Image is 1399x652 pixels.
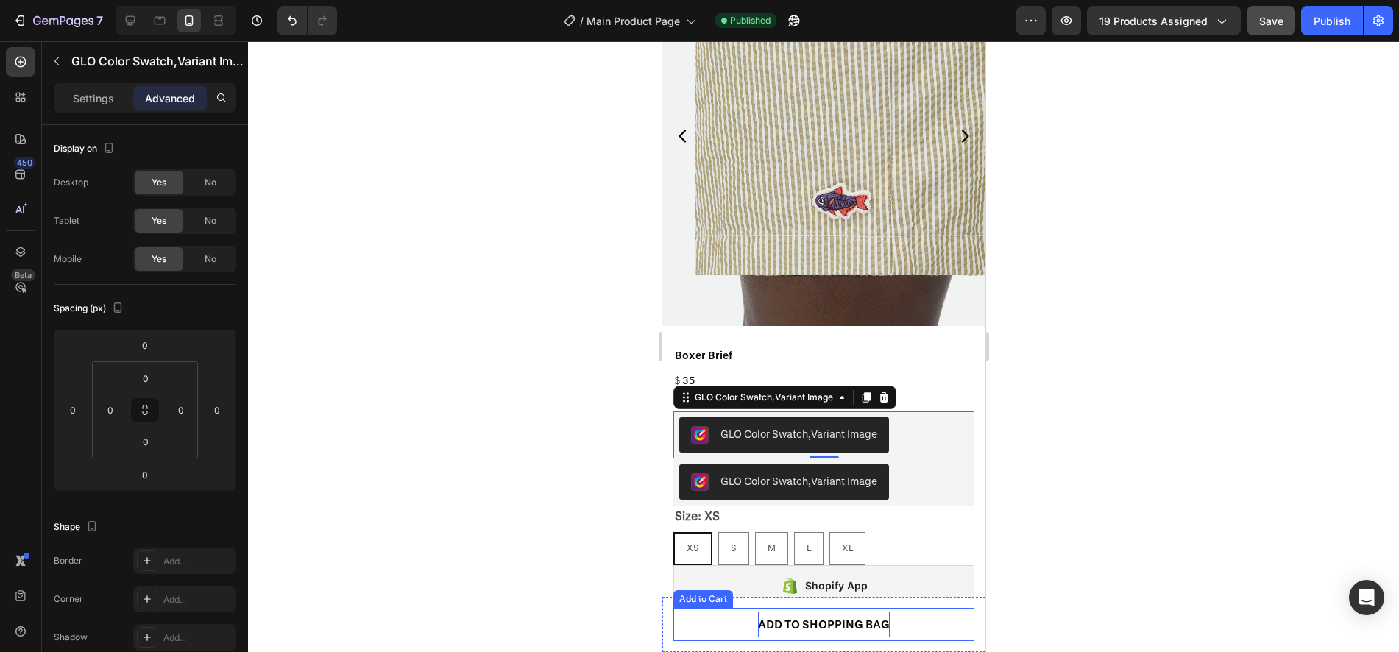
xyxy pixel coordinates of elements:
input: 0 [130,464,160,486]
div: Beta [11,269,35,281]
div: Add... [163,593,233,606]
div: Publish [1314,13,1350,29]
p: Settings [73,91,114,106]
span: Published [730,14,771,27]
p: Advanced [145,91,195,106]
input: 0 [62,399,84,421]
span: Main Product Page [587,13,680,29]
input: 0 [130,334,160,356]
div: Border [54,554,82,567]
button: 7 [6,6,110,35]
iframe: To enrich screen reader interactions, please activate Accessibility in Grammarly extension settings [662,41,985,652]
span: No [205,214,216,227]
span: Yes [152,252,166,266]
button: 19 products assigned [1087,6,1241,35]
p: 7 [96,12,103,29]
span: Yes [152,176,166,189]
div: Add... [163,631,233,645]
button: Save [1247,6,1295,35]
span: No [205,176,216,189]
div: 450 [14,157,35,169]
div: Display on [54,139,118,159]
button: Publish [1301,6,1363,35]
div: Tablet [54,214,79,227]
input: 0 [206,399,228,421]
span: Yes [152,214,166,227]
span: / [580,13,584,29]
div: Shadow [54,631,88,644]
span: Save [1259,15,1283,27]
input: 0px [99,399,121,421]
input: 0px [170,399,192,421]
p: GLO Color Swatch,Variant Image [71,52,245,70]
div: Shape [54,517,101,537]
div: Mobile [54,252,82,266]
div: Open Intercom Messenger [1349,580,1384,615]
span: No [205,252,216,266]
span: 19 products assigned [1099,13,1208,29]
div: Spacing (px) [54,299,127,319]
div: Undo/Redo [277,6,337,35]
input: 0px [131,430,160,453]
div: Corner [54,592,83,606]
div: Desktop [54,176,88,189]
div: Add... [163,555,233,568]
input: 0px [131,367,160,389]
